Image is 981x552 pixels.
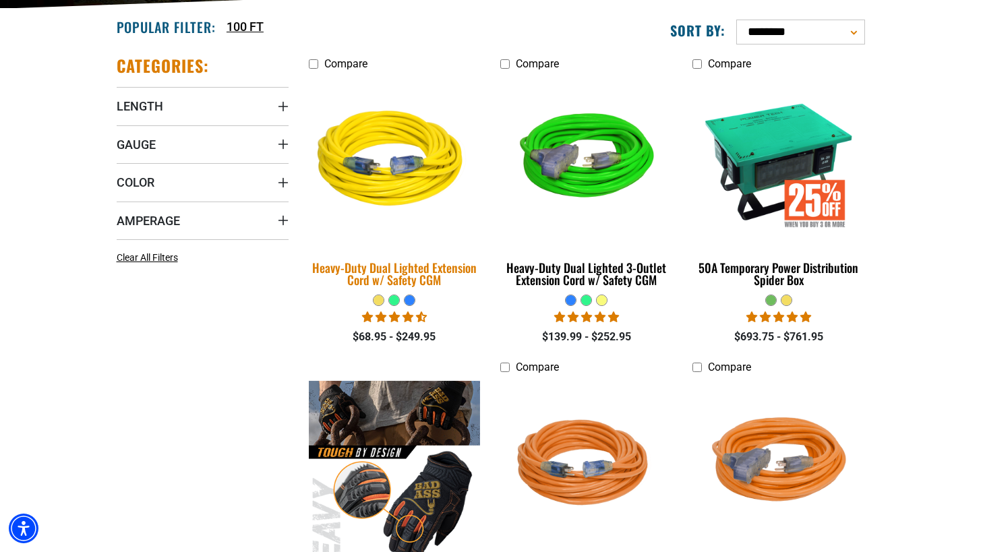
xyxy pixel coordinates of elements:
a: Clear All Filters [117,251,183,265]
img: neon green [502,84,672,239]
div: $139.99 - $252.95 [500,329,672,345]
span: 4.92 stars [554,311,619,324]
div: Heavy-Duty Dual Lighted 3-Outlet Extension Cord w/ Safety CGM [500,262,672,286]
span: Compare [324,57,367,70]
span: Compare [516,361,559,373]
a: yellow Heavy-Duty Dual Lighted Extension Cord w/ Safety CGM [309,77,481,294]
h2: Popular Filter: [117,18,216,36]
summary: Amperage [117,202,289,239]
span: Color [117,175,154,190]
div: Heavy-Duty Dual Lighted Extension Cord w/ Safety CGM [309,262,481,286]
span: Compare [708,57,751,70]
span: Gauge [117,137,156,152]
img: orange [502,387,672,542]
summary: Length [117,87,289,125]
img: 50A Temporary Power Distribution Spider Box [694,84,864,239]
summary: Color [117,163,289,201]
span: Compare [708,361,751,373]
div: $693.75 - $761.95 [692,329,864,345]
span: Amperage [117,213,180,228]
div: Accessibility Menu [9,514,38,543]
div: $68.95 - $249.95 [309,329,481,345]
summary: Gauge [117,125,289,163]
span: 4.64 stars [362,311,427,324]
span: Clear All Filters [117,252,178,263]
span: 5.00 stars [746,311,811,324]
span: Compare [516,57,559,70]
img: yellow [300,75,489,247]
span: Length [117,98,163,114]
img: orange [694,387,864,542]
a: 100 FT [227,18,264,36]
div: 50A Temporary Power Distribution Spider Box [692,262,864,286]
h2: Categories: [117,55,210,76]
label: Sort by: [670,22,725,39]
a: neon green Heavy-Duty Dual Lighted 3-Outlet Extension Cord w/ Safety CGM [500,77,672,294]
a: 50A Temporary Power Distribution Spider Box 50A Temporary Power Distribution Spider Box [692,77,864,294]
